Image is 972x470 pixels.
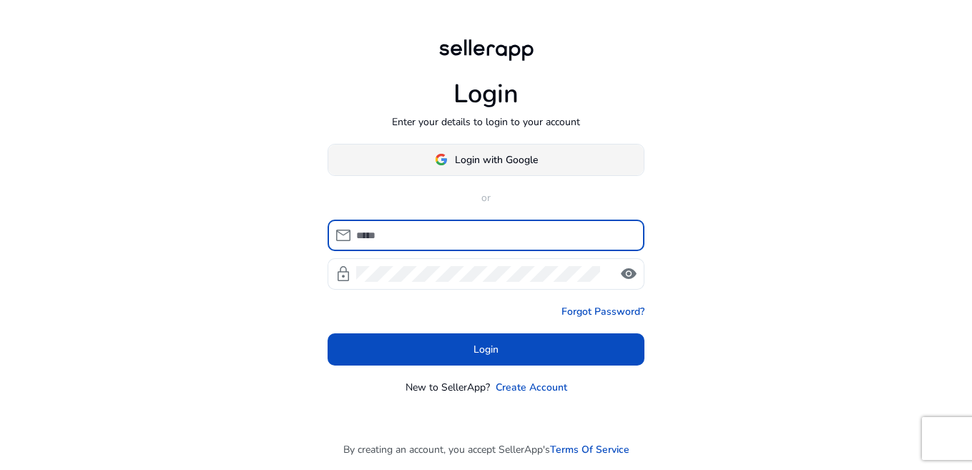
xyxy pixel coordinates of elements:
h1: Login [453,79,519,109]
p: Enter your details to login to your account [392,114,580,129]
button: Login [328,333,644,366]
button: Login with Google [328,144,644,176]
p: New to SellerApp? [406,380,490,395]
a: Create Account [496,380,567,395]
span: Login with Google [455,152,538,167]
img: google-logo.svg [435,153,448,166]
p: or [328,190,644,205]
a: Forgot Password? [561,304,644,319]
span: lock [335,265,352,283]
span: visibility [620,265,637,283]
span: Login [473,342,499,357]
a: Terms Of Service [550,442,629,457]
span: mail [335,227,352,244]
